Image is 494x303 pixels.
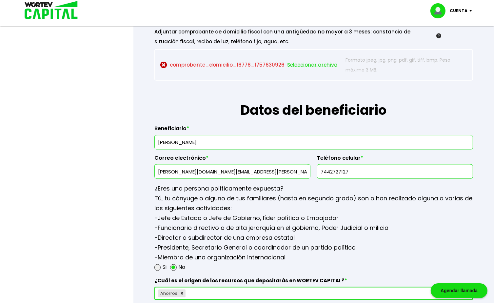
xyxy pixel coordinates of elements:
[430,3,450,18] img: profile-image
[160,62,167,69] img: cross-circle.ce22fdcf.svg
[346,55,467,75] p: Formato jpeg, jpg, png, pdf, gif, tiff, bmp. Peso máximo 3 MB.
[317,155,473,165] label: Teléfono celular
[154,213,473,262] p: -Jefe de Estado o Jefe de Gobierno, líder político o Embajador -Funcionario directivo o de alta j...
[287,60,337,70] span: Seleccionar archivo
[154,125,473,135] label: Beneficiario
[158,290,178,297] div: Ahorros
[468,10,477,12] img: icon-down
[431,283,487,298] div: Agendar llamada
[154,277,473,287] label: ¿Cuál es el origen de los recursos que depositarás en WORTEV CAPITAL?
[178,290,186,297] div: Remove Ahorros
[154,184,473,193] p: ¿Eres una persona políticamente expuesta?
[160,55,343,75] p: comprobante_domicilio_16776_1757630926
[320,165,470,178] input: 10 dígitos
[154,155,310,165] label: Correo electrónico
[178,262,185,272] label: No
[163,262,167,272] label: Si
[436,33,441,38] img: gfR76cHglkPwleuBLjWdxeZVvX9Wp6JBDmjRYY8JYDQn16A2ICN00zLTgIroGa6qie5tIuWH7V3AapTKqzv+oMZsGfMUqL5JM...
[450,6,468,16] p: Cuenta
[154,27,441,47] div: Adjuntar comprobante de domicilio fiscal con una antigüedad no mayor a 3 meses: constancia de sit...
[154,193,473,213] p: Tú, tu cónyuge o alguno de tus familiares (hasta en segundo grado) son o han realizado alguna o v...
[154,81,473,120] h1: Datos del beneficiario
